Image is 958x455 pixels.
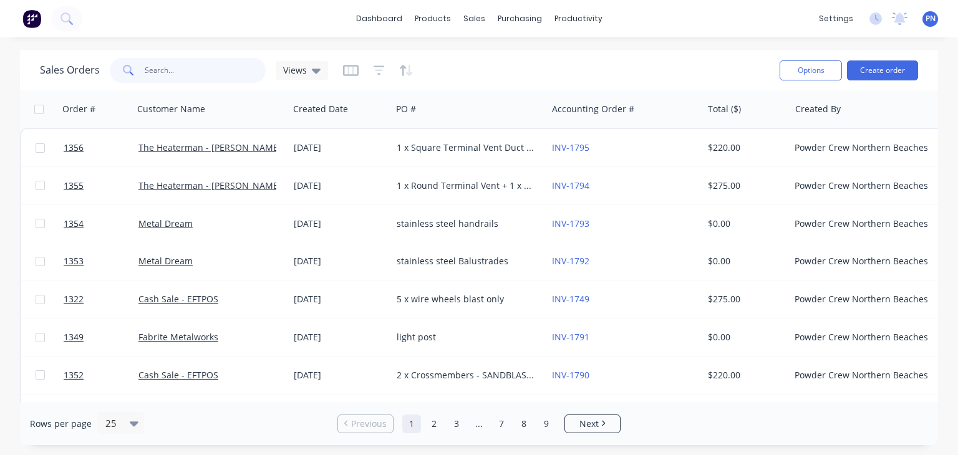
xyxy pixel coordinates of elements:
[64,242,138,280] a: 1353
[138,141,354,153] a: The Heaterman - [PERSON_NAME]/[PERSON_NAME]
[64,369,84,381] span: 1352
[138,218,193,229] a: Metal Dream
[64,357,138,394] a: 1352
[926,13,936,24] span: PN
[447,414,466,433] a: Page 3
[457,9,491,28] div: sales
[552,293,589,305] a: INV-1749
[64,218,84,230] span: 1354
[397,293,535,305] div: 5 x wire wheels blast only
[64,167,138,204] a: 1355
[332,414,626,433] ul: Pagination
[795,103,841,115] div: Created By
[338,418,393,430] a: Previous page
[795,293,933,305] div: Powder Crew Northern Beaches
[552,331,589,343] a: INV-1791
[397,141,535,154] div: 1 x Square Terminal Vent Duct End - POWDERCOAT - LEXICON QTR
[708,218,781,230] div: $0.00
[138,331,218,343] a: Fabrite Metalworks
[552,141,589,153] a: INV-1795
[138,293,218,305] a: Cash Sale - EFTPOS
[397,369,535,381] div: 2 x Crossmembers - SANDBLAST ONLY
[708,180,781,192] div: $275.00
[64,395,138,432] a: 1351
[492,414,511,433] a: Page 7
[708,293,781,305] div: $275.00
[515,414,533,433] a: Page 8
[145,58,266,83] input: Search...
[294,293,387,305] div: [DATE]
[491,9,548,28] div: purchasing
[138,180,354,191] a: The Heaterman - [PERSON_NAME]/[PERSON_NAME]
[64,205,138,242] a: 1354
[64,318,138,356] a: 1349
[548,9,609,28] div: productivity
[283,64,307,77] span: Views
[552,103,634,115] div: Accounting Order #
[64,141,84,154] span: 1356
[64,293,84,305] span: 1322
[137,103,205,115] div: Customer Name
[795,255,933,267] div: Powder Crew Northern Beaches
[579,418,599,430] span: Next
[64,255,84,267] span: 1353
[294,141,387,154] div: [DATE]
[396,103,416,115] div: PO #
[397,255,535,267] div: stainless steel Balustrades
[30,418,92,430] span: Rows per page
[138,255,193,267] a: Metal Dream
[294,218,387,230] div: [DATE]
[795,369,933,381] div: Powder Crew Northern Beaches
[138,369,218,381] a: Cash Sale - EFTPOS
[351,418,387,430] span: Previous
[795,180,933,192] div: Powder Crew Northern Beaches
[552,218,589,229] a: INV-1793
[425,414,443,433] a: Page 2
[795,331,933,343] div: Powder Crew Northern Beaches
[350,9,409,28] a: dashboard
[847,60,918,80] button: Create order
[795,141,933,154] div: Powder Crew Northern Beaches
[708,103,741,115] div: Total ($)
[708,255,781,267] div: $0.00
[64,280,138,318] a: 1322
[22,9,41,28] img: Factory
[294,369,387,381] div: [DATE]
[537,414,556,433] a: Page 9
[293,103,348,115] div: Created Date
[294,255,387,267] div: [DATE]
[780,60,842,80] button: Options
[708,369,781,381] div: $220.00
[397,331,535,343] div: light post
[552,369,589,381] a: INV-1790
[565,418,620,430] a: Next page
[795,218,933,230] div: Powder Crew Northern Beaches
[397,180,535,192] div: 1 x Round Terminal Vent + 1 x Round Flute Duct - POWDERCOAT - TERRACOTA
[470,414,488,433] a: Jump forward
[552,255,589,267] a: INV-1792
[64,129,138,166] a: 1356
[62,103,95,115] div: Order #
[813,9,859,28] div: settings
[708,141,781,154] div: $220.00
[64,331,84,343] span: 1349
[409,9,457,28] div: products
[294,180,387,192] div: [DATE]
[708,331,781,343] div: $0.00
[40,64,100,76] h1: Sales Orders
[64,180,84,192] span: 1355
[552,180,589,191] a: INV-1794
[397,218,535,230] div: stainless steel handrails
[402,414,421,433] a: Page 1 is your current page
[294,331,387,343] div: [DATE]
